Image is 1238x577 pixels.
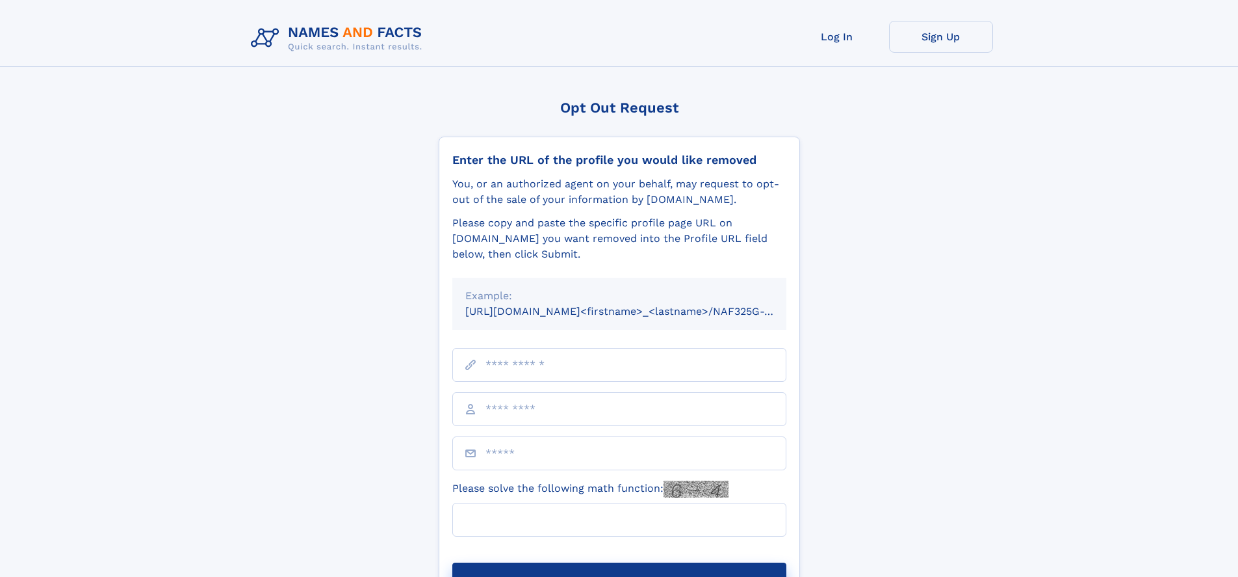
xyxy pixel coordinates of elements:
[246,21,433,56] img: Logo Names and Facts
[439,100,800,116] div: Opt Out Request
[889,21,993,53] a: Sign Up
[785,21,889,53] a: Log In
[465,305,811,317] small: [URL][DOMAIN_NAME]<firstname>_<lastname>/NAF325G-xxxxxxxx
[452,481,729,498] label: Please solve the following math function:
[465,288,773,304] div: Example:
[452,153,786,167] div: Enter the URL of the profile you would like removed
[452,176,786,208] div: You, or an authorized agent on your behalf, may request to opt-out of the sale of your informatio...
[452,215,786,262] div: Please copy and paste the specific profile page URL on [DOMAIN_NAME] you want removed into the Pr...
